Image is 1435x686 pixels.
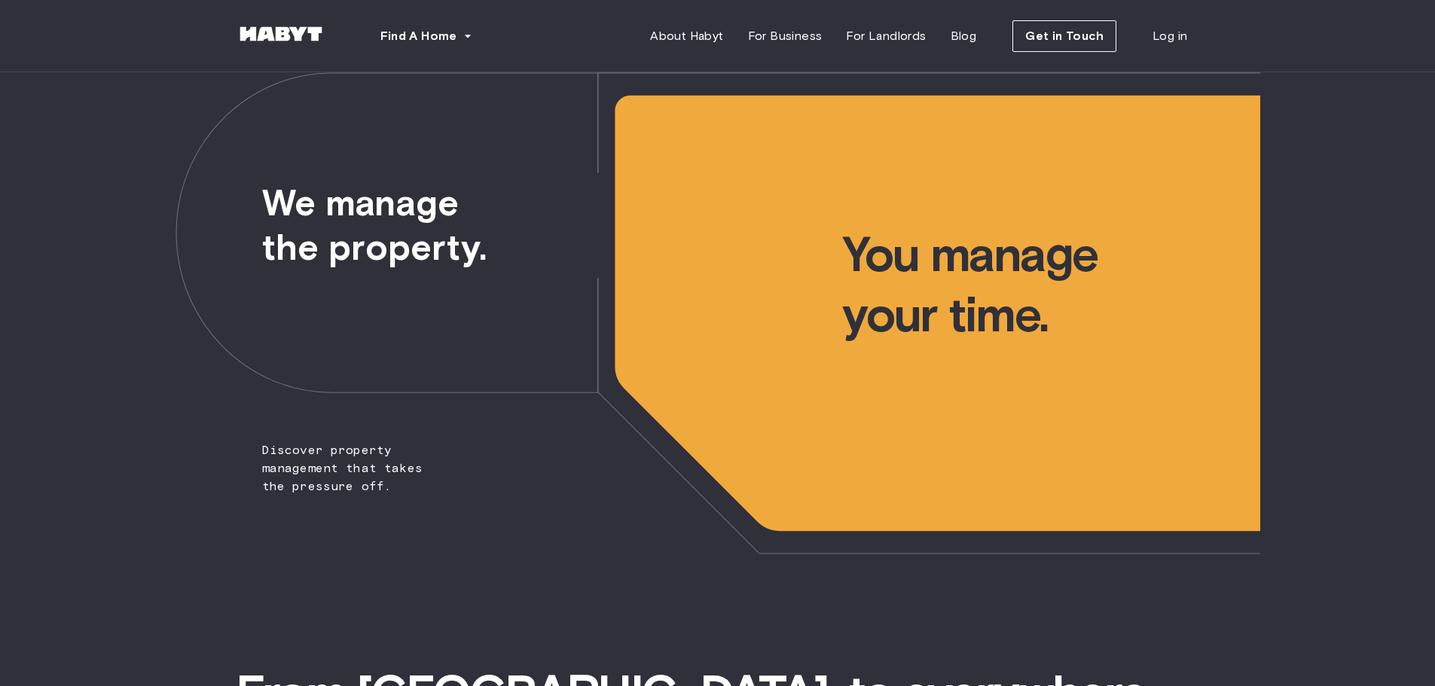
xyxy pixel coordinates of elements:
a: For Business [736,21,835,51]
img: we-make-moves-not-waiting-lists [176,72,1260,554]
span: Blog [951,27,977,45]
button: Find A Home [368,21,484,51]
span: Find A Home [380,27,457,45]
span: Get in Touch [1025,27,1104,45]
span: You manage your time. [842,72,1259,345]
span: About Habyt [650,27,723,45]
a: About Habyt [638,21,735,51]
a: Log in [1140,21,1199,51]
img: Habyt [236,26,326,41]
span: Log in [1153,27,1187,45]
button: Get in Touch [1012,20,1116,52]
span: For Landlords [846,27,926,45]
a: Blog [939,21,989,51]
a: For Landlords [834,21,938,51]
span: Discover property management that takes the pressure off. [176,72,452,495]
span: For Business [748,27,823,45]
